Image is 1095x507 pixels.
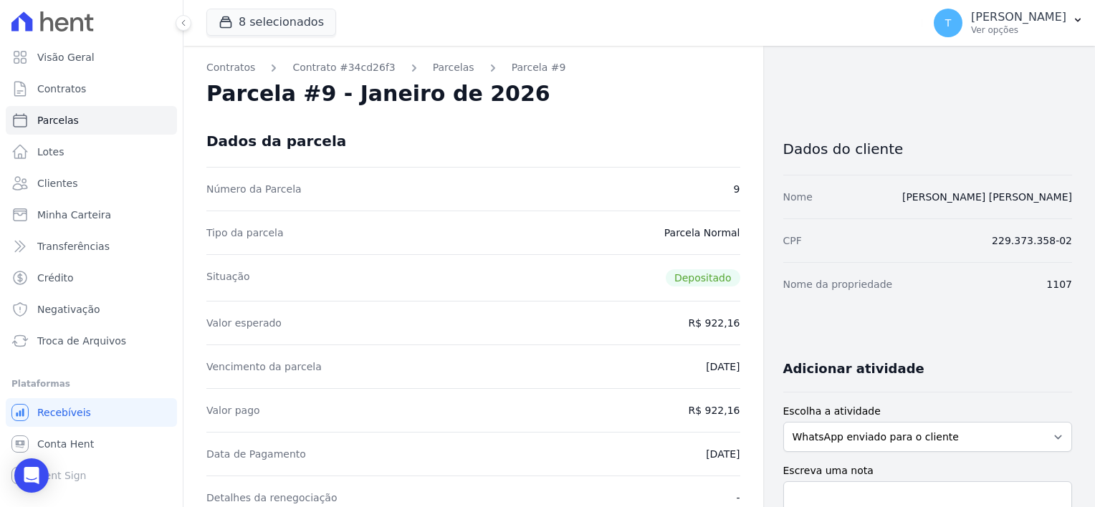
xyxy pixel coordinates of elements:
dd: [DATE] [706,447,740,461]
span: Recebíveis [37,405,91,420]
dt: CPF [783,233,802,248]
dt: Valor pago [206,403,260,417]
a: Negativação [6,295,177,324]
h2: Parcela #9 - Janeiro de 2026 [206,81,550,107]
a: Transferências [6,232,177,261]
a: Crédito [6,264,177,292]
dd: - [736,491,740,505]
dt: Data de Pagamento [206,447,306,461]
dt: Nome [783,190,813,204]
label: Escreva uma nota [783,463,1073,478]
a: Minha Carteira [6,201,177,229]
dt: Número da Parcela [206,182,302,196]
label: Escolha a atividade [783,404,1073,419]
a: Troca de Arquivos [6,327,177,355]
button: 8 selecionados [206,9,336,36]
p: Ver opções [971,24,1066,36]
h3: Adicionar atividade [783,360,924,377]
a: Parcela #9 [512,60,566,75]
button: T [PERSON_NAME] Ver opções [922,3,1095,43]
dd: [DATE] [706,359,740,374]
dt: Tipo da parcela [206,226,284,240]
a: Clientes [6,169,177,198]
dd: 1107 [1046,277,1072,291]
span: Conta Hent [37,437,94,451]
p: [PERSON_NAME] [971,10,1066,24]
a: Contrato #34cd26f3 [292,60,395,75]
dt: Nome da propriedade [783,277,893,291]
span: Contratos [37,82,86,96]
dt: Valor esperado [206,316,282,330]
span: Parcelas [37,113,79,127]
a: Lotes [6,137,177,166]
h3: Dados do cliente [783,140,1073,158]
dd: Parcela Normal [664,226,740,240]
dd: R$ 922,16 [688,316,740,330]
dt: Vencimento da parcela [206,359,322,374]
a: Contratos [206,60,255,75]
span: Troca de Arquivos [37,334,126,348]
span: Lotes [37,145,64,159]
a: Parcelas [433,60,474,75]
span: Crédito [37,271,74,285]
a: Visão Geral [6,43,177,72]
dd: 9 [734,182,740,196]
a: [PERSON_NAME] [PERSON_NAME] [902,191,1072,203]
a: Recebíveis [6,398,177,427]
span: Minha Carteira [37,208,111,222]
nav: Breadcrumb [206,60,740,75]
a: Contratos [6,74,177,103]
span: Depositado [666,269,740,286]
dt: Detalhes da renegociação [206,491,338,505]
span: Transferências [37,239,110,253]
span: Visão Geral [37,50,95,64]
span: T [945,18,952,28]
dt: Situação [206,269,250,286]
div: Dados da parcela [206,132,346,150]
dd: R$ 922,16 [688,403,740,417]
div: Plataformas [11,375,171,392]
a: Conta Hent [6,430,177,458]
span: Clientes [37,176,77,190]
dd: 229.373.358-02 [992,233,1072,248]
div: Open Intercom Messenger [14,458,49,493]
span: Negativação [37,302,100,317]
a: Parcelas [6,106,177,135]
